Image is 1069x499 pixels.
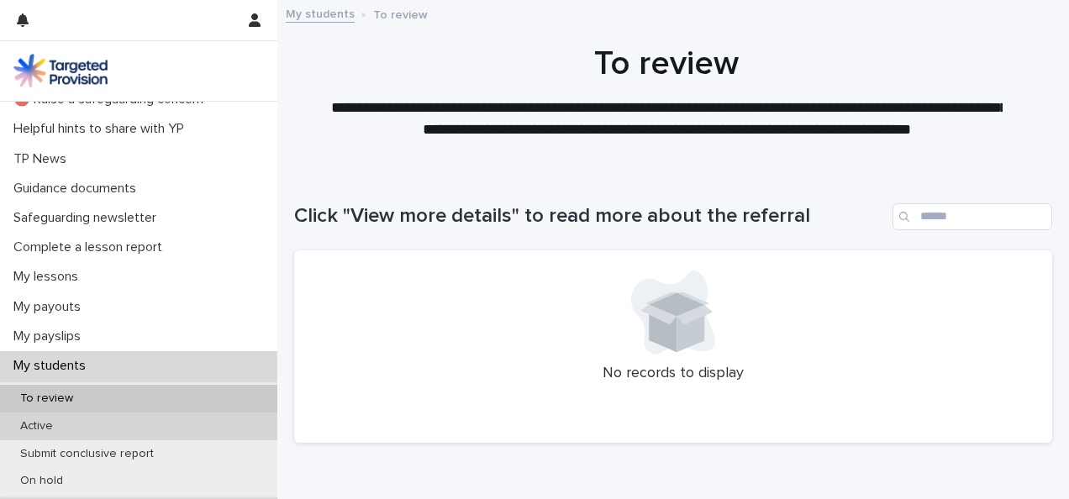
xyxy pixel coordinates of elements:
[7,447,167,461] p: Submit conclusive report
[893,203,1052,230] input: Search
[294,204,886,228] h1: Click "View more details" to read more about the referral
[286,3,355,23] a: My students
[7,181,150,197] p: Guidance documents
[7,299,94,315] p: My payouts
[7,269,92,285] p: My lessons
[7,474,76,488] p: On hold
[314,365,1032,383] p: No records to display
[7,121,197,137] p: Helpful hints to share with YP
[294,44,1040,84] h1: To review
[7,210,170,226] p: Safeguarding newsletter
[373,4,428,23] p: To review
[7,328,94,344] p: My payslips
[7,358,99,374] p: My students
[13,54,108,87] img: M5nRWzHhSzIhMunXDL62
[7,391,87,406] p: To review
[7,151,80,167] p: TP News
[7,239,176,255] p: Complete a lesson report
[7,419,66,433] p: Active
